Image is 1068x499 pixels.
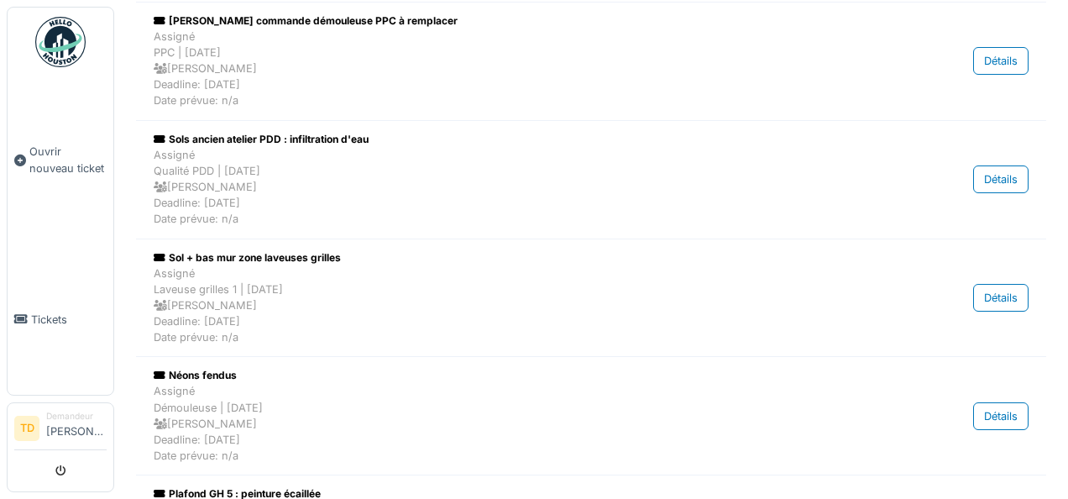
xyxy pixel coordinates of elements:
[31,312,107,328] span: Tickets
[154,383,877,464] div: Assigné Démouleuse | [DATE] [PERSON_NAME] Deadline: [DATE] Date prévue: n/a
[973,284,1029,312] div: Détails
[149,128,1033,232] a: Sols ancien atelier PDD : infiltration d'eau AssignéQualité PDD | [DATE] [PERSON_NAME]Deadline: [...
[154,147,877,228] div: Assigné Qualité PDD | [DATE] [PERSON_NAME] Deadline: [DATE] Date prévue: n/a
[973,165,1029,193] div: Détails
[154,265,877,346] div: Assigné Laveuse grilles 1 | [DATE] [PERSON_NAME] Deadline: [DATE] Date prévue: n/a
[149,364,1033,468] a: Néons fendus AssignéDémouleuse | [DATE] [PERSON_NAME]Deadline: [DATE]Date prévue: n/a Détails
[154,250,877,265] div: Sol + bas mur zone laveuses grilles
[154,132,877,147] div: Sols ancien atelier PDD : infiltration d'eau
[14,416,39,441] li: TD
[8,244,113,395] a: Tickets
[973,47,1029,75] div: Détails
[46,410,107,446] li: [PERSON_NAME]
[154,13,877,29] div: [PERSON_NAME] commande démouleuse PPC à remplacer
[14,410,107,450] a: TD Demandeur[PERSON_NAME]
[29,144,107,176] span: Ouvrir nouveau ticket
[35,17,86,67] img: Badge_color-CXgf-gQk.svg
[154,29,877,109] div: Assigné PPC | [DATE] [PERSON_NAME] Deadline: [DATE] Date prévue: n/a
[973,402,1029,430] div: Détails
[8,76,113,244] a: Ouvrir nouveau ticket
[46,410,107,423] div: Demandeur
[149,246,1033,350] a: Sol + bas mur zone laveuses grilles AssignéLaveuse grilles 1 | [DATE] [PERSON_NAME]Deadline: [DAT...
[154,368,877,383] div: Néons fendus
[149,9,1033,113] a: [PERSON_NAME] commande démouleuse PPC à remplacer AssignéPPC | [DATE] [PERSON_NAME]Deadline: [DAT...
